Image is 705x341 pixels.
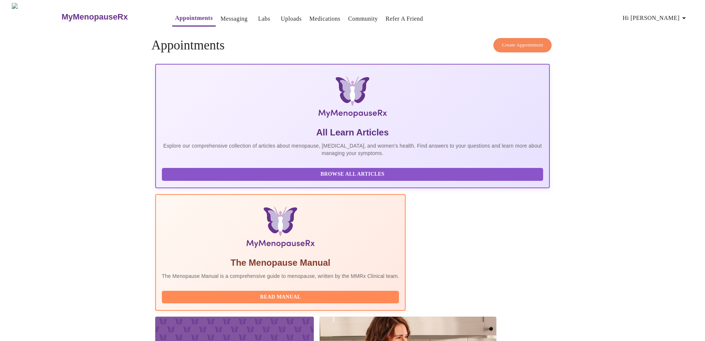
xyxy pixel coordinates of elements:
[278,11,305,26] button: Uploads
[199,207,361,251] img: Menopause Manual
[502,41,543,49] span: Create Appointment
[281,14,302,24] a: Uploads
[309,14,340,24] a: Medications
[169,293,392,302] span: Read Manual
[162,168,543,181] button: Browse All Articles
[386,14,423,24] a: Refer a Friend
[253,11,276,26] button: Labs
[258,14,270,24] a: Labs
[62,12,128,22] h3: MyMenopauseRx
[162,142,543,157] p: Explore our comprehensive collection of articles about menopause, [MEDICAL_DATA], and women's hea...
[162,127,543,138] h5: All Learn Articles
[218,11,250,26] button: Messaging
[162,257,399,269] h5: The Menopause Manual
[383,11,426,26] button: Refer a Friend
[620,11,691,25] button: Hi [PERSON_NAME]
[162,293,401,300] a: Read Manual
[306,11,343,26] button: Medications
[345,11,381,26] button: Community
[162,272,399,280] p: The Menopause Manual is a comprehensive guide to menopause, written by the MMRx Clinical team.
[12,3,60,31] img: MyMenopauseRx Logo
[60,4,157,30] a: MyMenopauseRx
[493,38,552,52] button: Create Appointment
[152,38,553,53] h4: Appointments
[172,11,216,27] button: Appointments
[169,170,536,179] span: Browse All Articles
[175,13,213,23] a: Appointments
[220,14,247,24] a: Messaging
[348,14,378,24] a: Community
[162,291,399,304] button: Read Manual
[162,170,545,177] a: Browse All Articles
[623,13,688,23] span: Hi [PERSON_NAME]
[221,76,484,121] img: MyMenopauseRx Logo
